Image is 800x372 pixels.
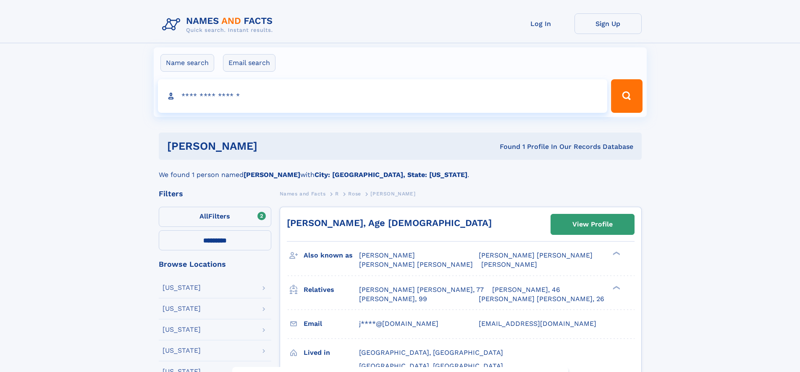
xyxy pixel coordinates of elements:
[479,251,593,259] span: [PERSON_NAME] [PERSON_NAME]
[359,285,484,294] a: [PERSON_NAME] [PERSON_NAME], 77
[159,190,271,198] div: Filters
[348,188,361,199] a: Rose
[359,260,473,268] span: [PERSON_NAME] [PERSON_NAME]
[304,283,359,297] h3: Relatives
[163,347,201,354] div: [US_STATE]
[287,218,492,228] a: [PERSON_NAME], Age [DEMOGRAPHIC_DATA]
[507,13,574,34] a: Log In
[304,346,359,360] h3: Lived in
[163,326,201,333] div: [US_STATE]
[223,54,275,72] label: Email search
[378,142,633,151] div: Found 1 Profile In Our Records Database
[163,305,201,312] div: [US_STATE]
[481,260,537,268] span: [PERSON_NAME]
[159,207,271,227] label: Filters
[611,251,621,256] div: ❯
[359,362,503,370] span: [GEOGRAPHIC_DATA], [GEOGRAPHIC_DATA]
[163,284,201,291] div: [US_STATE]
[335,188,339,199] a: R
[158,79,608,113] input: search input
[244,171,300,179] b: [PERSON_NAME]
[160,54,214,72] label: Name search
[315,171,467,179] b: City: [GEOGRAPHIC_DATA], State: [US_STATE]
[572,215,613,234] div: View Profile
[574,13,642,34] a: Sign Up
[479,320,596,328] span: [EMAIL_ADDRESS][DOMAIN_NAME]
[359,294,427,304] a: [PERSON_NAME], 99
[335,191,339,197] span: R
[304,317,359,331] h3: Email
[370,191,415,197] span: [PERSON_NAME]
[199,212,208,220] span: All
[159,260,271,268] div: Browse Locations
[492,285,560,294] a: [PERSON_NAME], 46
[611,79,642,113] button: Search Button
[551,214,634,234] a: View Profile
[359,349,503,356] span: [GEOGRAPHIC_DATA], [GEOGRAPHIC_DATA]
[304,248,359,263] h3: Also known as
[280,188,326,199] a: Names and Facts
[348,191,361,197] span: Rose
[167,141,379,151] h1: [PERSON_NAME]
[479,294,604,304] a: [PERSON_NAME] [PERSON_NAME], 26
[611,285,621,290] div: ❯
[359,251,415,259] span: [PERSON_NAME]
[159,160,642,180] div: We found 1 person named with .
[159,13,280,36] img: Logo Names and Facts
